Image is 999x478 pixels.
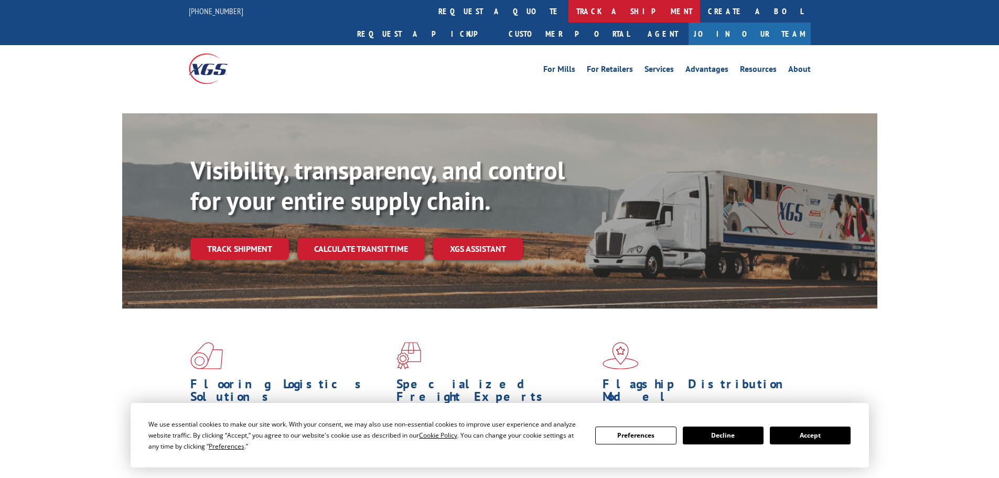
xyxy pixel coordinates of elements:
[685,65,728,77] a: Advantages
[190,238,289,260] a: Track shipment
[190,378,389,408] h1: Flooring Logistics Solutions
[587,65,633,77] a: For Retailers
[396,342,421,369] img: xgs-icon-focused-on-flooring-red
[770,427,851,444] button: Accept
[396,378,595,408] h1: Specialized Freight Experts
[637,23,689,45] a: Agent
[603,378,801,408] h1: Flagship Distribution Model
[190,342,223,369] img: xgs-icon-total-supply-chain-intelligence-red
[349,23,501,45] a: Request a pickup
[419,431,457,440] span: Cookie Policy
[209,442,244,451] span: Preferences
[433,238,523,260] a: XGS ASSISTANT
[595,427,676,444] button: Preferences
[190,154,565,217] b: Visibility, transparency, and control for your entire supply chain.
[131,403,869,468] div: Cookie Consent Prompt
[148,419,583,452] div: We use essential cookies to make our site work. With your consent, we may also use non-essential ...
[689,23,811,45] a: Join Our Team
[644,65,674,77] a: Services
[543,65,575,77] a: For Mills
[297,238,425,260] a: Calculate transit time
[788,65,811,77] a: About
[189,6,243,16] a: [PHONE_NUMBER]
[603,342,639,369] img: xgs-icon-flagship-distribution-model-red
[501,23,637,45] a: Customer Portal
[740,65,777,77] a: Resources
[683,427,764,444] button: Decline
